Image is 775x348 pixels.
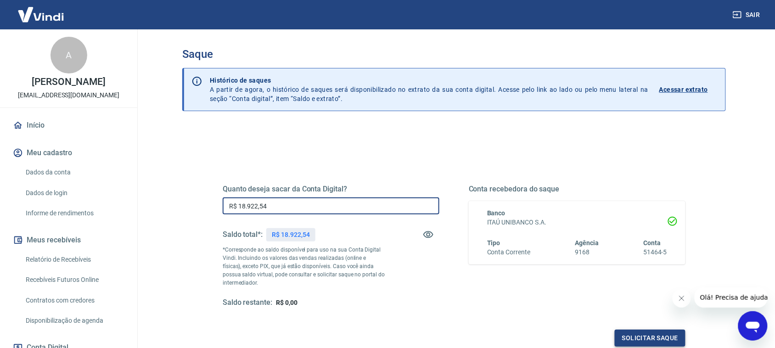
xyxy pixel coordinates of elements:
[223,185,439,194] h5: Quanto deseja sacar da Conta Digital?
[22,291,126,310] a: Contratos com credores
[11,0,71,28] img: Vindi
[695,287,768,308] iframe: Mensagem da empresa
[210,76,648,103] p: A partir de agora, o histórico de saques será disponibilizado no extrato da sua conta digital. Ac...
[32,77,105,87] p: [PERSON_NAME]
[575,239,599,247] span: Agência
[223,298,272,308] h5: Saldo restante:
[18,90,119,100] p: [EMAIL_ADDRESS][DOMAIN_NAME]
[659,76,718,103] a: Acessar extrato
[210,76,648,85] p: Histórico de saques
[673,289,691,308] iframe: Fechar mensagem
[469,185,685,194] h5: Conta recebedora do saque
[487,247,530,257] h6: Conta Corrente
[22,204,126,223] a: Informe de rendimentos
[615,330,685,347] button: Solicitar saque
[11,230,126,250] button: Meus recebíveis
[643,247,667,257] h6: 51464-5
[22,163,126,182] a: Dados da conta
[487,239,500,247] span: Tipo
[22,250,126,269] a: Relatório de Recebíveis
[659,85,708,94] p: Acessar extrato
[276,299,298,306] span: R$ 0,00
[11,115,126,135] a: Início
[223,230,263,239] h5: Saldo total*:
[738,311,768,341] iframe: Botão para abrir a janela de mensagens
[223,246,385,287] p: *Corresponde ao saldo disponível para uso na sua Conta Digital Vindi. Incluindo os valores das ve...
[22,270,126,289] a: Recebíveis Futuros Online
[487,218,667,227] h6: ITAÚ UNIBANCO S.A.
[51,37,87,73] div: A
[575,247,599,257] h6: 9168
[182,48,726,61] h3: Saque
[487,209,505,217] span: Banco
[22,311,126,330] a: Disponibilização de agenda
[643,239,661,247] span: Conta
[11,143,126,163] button: Meu cadastro
[22,184,126,202] a: Dados de login
[272,230,309,240] p: R$ 18.922,54
[731,6,764,23] button: Sair
[6,6,77,14] span: Olá! Precisa de ajuda?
